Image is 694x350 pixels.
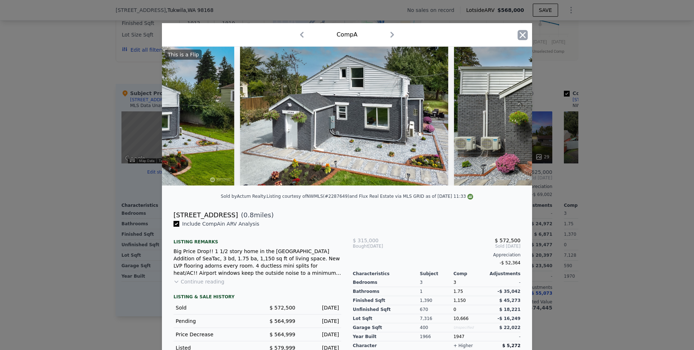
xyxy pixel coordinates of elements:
div: Pending [176,317,252,325]
span: 10,666 [453,316,468,321]
span: 1,150 [453,298,466,303]
div: Bedrooms [353,278,420,287]
div: + higher [453,343,473,349]
div: Price Decrease [176,331,252,338]
div: Unfinished Sqft [353,305,420,314]
span: Bought [353,243,368,249]
div: Unspecified [453,323,487,332]
div: 1.75 [453,287,487,296]
div: LISTING & SALE HISTORY [173,294,341,301]
div: Subject [420,271,454,277]
div: 1 [420,287,454,296]
div: Appreciation [353,252,520,258]
div: Bathrooms [353,287,420,296]
div: Characteristics [353,271,420,277]
div: Lot Sqft [353,314,420,323]
span: ( miles) [238,210,274,220]
div: Big Price Drop!! 1 1/2 story home in the [GEOGRAPHIC_DATA] Addition of SeaTac, 3 bd, 1.75 ba, 1,1... [173,248,341,277]
div: [STREET_ADDRESS] [173,210,238,220]
div: 400 [420,323,454,332]
div: [DATE] [301,331,339,338]
span: $ 572,500 [495,238,520,243]
div: Listing courtesy of NWMLS (#2287649) and Flux Real Estate via MLS GRID as of [DATE] 11:33 [266,194,473,199]
span: $ 315,000 [353,238,378,243]
div: - [487,278,520,287]
div: 670 [420,305,454,314]
span: -$ 35,042 [497,289,520,294]
span: $ 18,221 [499,307,520,312]
div: 7,316 [420,314,454,323]
span: $ 5,272 [502,343,520,348]
button: Continue reading [173,278,224,285]
div: Garage Sqft [353,323,420,332]
span: 3 [453,280,456,285]
div: Listing remarks [173,233,341,245]
img: Property Img [454,47,662,185]
span: 0.8 [244,211,254,219]
img: Property Img [240,47,448,185]
span: -$ 52,364 [500,260,520,265]
span: Include Comp A in ARV Analysis [179,221,262,227]
div: This is a Flip [165,50,202,60]
span: 0 [453,307,456,312]
span: $ 572,500 [270,305,295,311]
span: $ 564,999 [270,318,295,324]
div: [DATE] [301,317,339,325]
div: Year Built [353,332,420,341]
div: 3 [420,278,454,287]
div: Comp [453,271,487,277]
span: -$ 16,249 [497,316,520,321]
div: 1966 [420,332,454,341]
div: Adjustments [487,271,520,277]
div: Finished Sqft [353,296,420,305]
span: $ 45,273 [499,298,520,303]
span: Sold [DATE] [409,243,520,249]
div: Sold [176,304,252,311]
span: $ 564,999 [270,332,295,337]
div: Comp A [337,30,357,39]
div: 1947 [453,332,487,341]
div: [DATE] [353,243,409,249]
div: Sold by Actum Realty . [221,194,267,199]
span: $ 22,022 [499,325,520,330]
div: 1,390 [420,296,454,305]
div: - [487,332,520,341]
div: [DATE] [301,304,339,311]
img: NWMLS Logo [467,194,473,200]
